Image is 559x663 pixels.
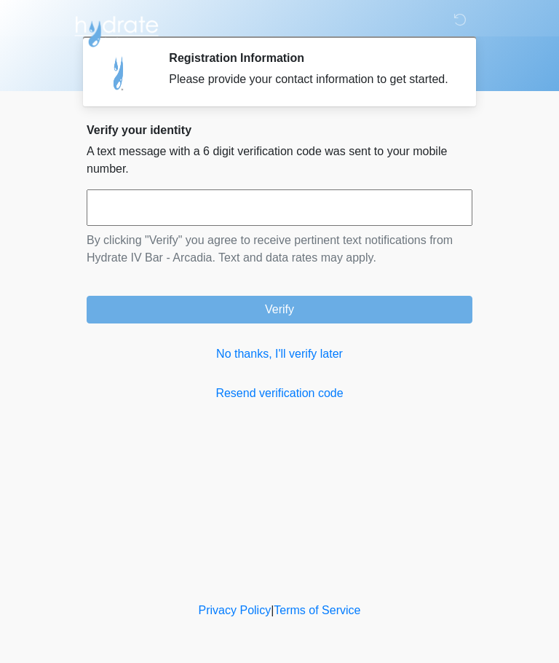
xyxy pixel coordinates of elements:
a: No thanks, I'll verify later [87,345,472,363]
p: By clicking "Verify" you agree to receive pertinent text notifications from Hydrate IV Bar - Arca... [87,232,472,267]
img: Hydrate IV Bar - Arcadia Logo [72,11,161,48]
a: | [271,604,274,616]
a: Resend verification code [87,385,472,402]
img: Agent Avatar [98,51,141,95]
h2: Verify your identity [87,123,472,137]
button: Verify [87,296,472,323]
a: Privacy Policy [199,604,271,616]
a: Terms of Service [274,604,360,616]
div: Please provide your contact information to get started. [169,71,451,88]
p: A text message with a 6 digit verification code was sent to your mobile number. [87,143,472,178]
